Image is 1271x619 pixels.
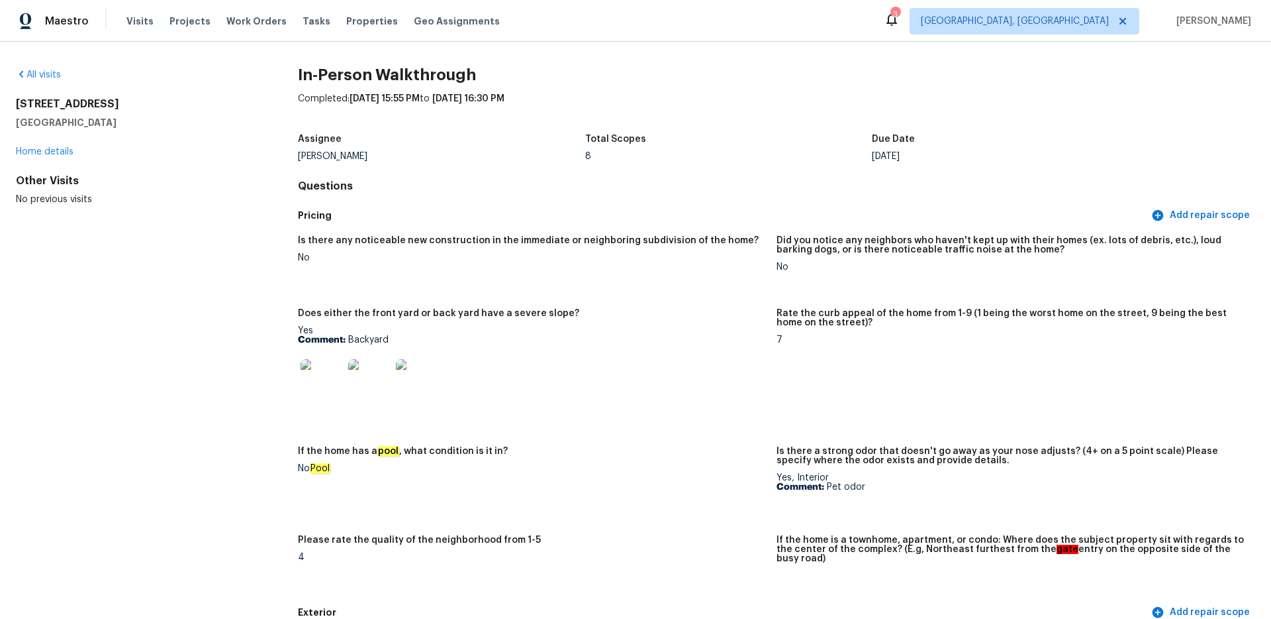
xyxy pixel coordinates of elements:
h5: Is there any noticeable new construction in the immediate or neighboring subdivision of the home? [298,236,759,245]
h5: Rate the curb appeal of the home from 1-9 (1 being the worst home on the street, 9 being the best... [777,309,1245,327]
p: Pet odor [777,482,1245,492]
p: Backyard [298,335,766,345]
div: Other Visits [16,174,256,188]
span: No previous visits [16,195,92,204]
h5: Please rate the quality of the neighborhood from 1-5 [298,535,541,545]
h5: Pricing [298,209,1149,223]
h2: [STREET_ADDRESS] [16,97,256,111]
h4: Questions [298,180,1255,193]
div: No [298,464,766,473]
h5: Did you notice any neighbors who haven't kept up with their homes (ex. lots of debris, etc.), lou... [777,236,1245,254]
button: Add repair scope [1149,203,1255,228]
span: Maestro [45,15,89,28]
div: Completed: to [298,92,1255,127]
a: All visits [16,70,61,80]
div: No [777,262,1245,272]
h5: Does either the front yard or back yard have a severe slope? [298,309,579,318]
em: gate [1057,545,1078,554]
span: Work Orders [226,15,287,28]
div: No [298,253,766,262]
span: Visits [126,15,154,28]
div: 4 [298,553,766,562]
h5: If the home is a townhome, apartment, or condo: Where does the subject property sit with regards ... [777,535,1245,563]
h2: In-Person Walkthrough [298,68,1255,82]
span: Geo Assignments [414,15,500,28]
b: Comment: [298,335,346,345]
span: Add repair scope [1154,207,1250,224]
em: pool [377,446,399,457]
div: Yes, Interior [777,473,1245,492]
span: [GEOGRAPHIC_DATA], [GEOGRAPHIC_DATA] [921,15,1109,28]
div: 7 [777,335,1245,345]
span: [DATE] 16:30 PM [432,94,504,103]
a: Home details [16,147,73,156]
div: 8 [585,152,872,161]
h5: [GEOGRAPHIC_DATA] [16,116,256,129]
div: 3 [890,8,900,21]
h5: Due Date [872,135,915,144]
span: Tasks [303,17,330,26]
span: Properties [346,15,398,28]
div: [PERSON_NAME] [298,152,585,161]
b: Comment: [777,482,824,492]
h5: Total Scopes [585,135,646,144]
span: [DATE] 15:55 PM [350,94,420,103]
h5: Assignee [298,135,342,144]
span: [PERSON_NAME] [1171,15,1251,28]
span: Projects [169,15,211,28]
h5: Is there a strong odor that doesn't go away as your nose adjusts? (4+ on a 5 point scale) Please ... [777,447,1245,465]
div: Yes [298,326,766,410]
em: Pool [310,463,330,474]
h5: If the home has a , what condition is it in? [298,447,508,456]
div: [DATE] [872,152,1159,161]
